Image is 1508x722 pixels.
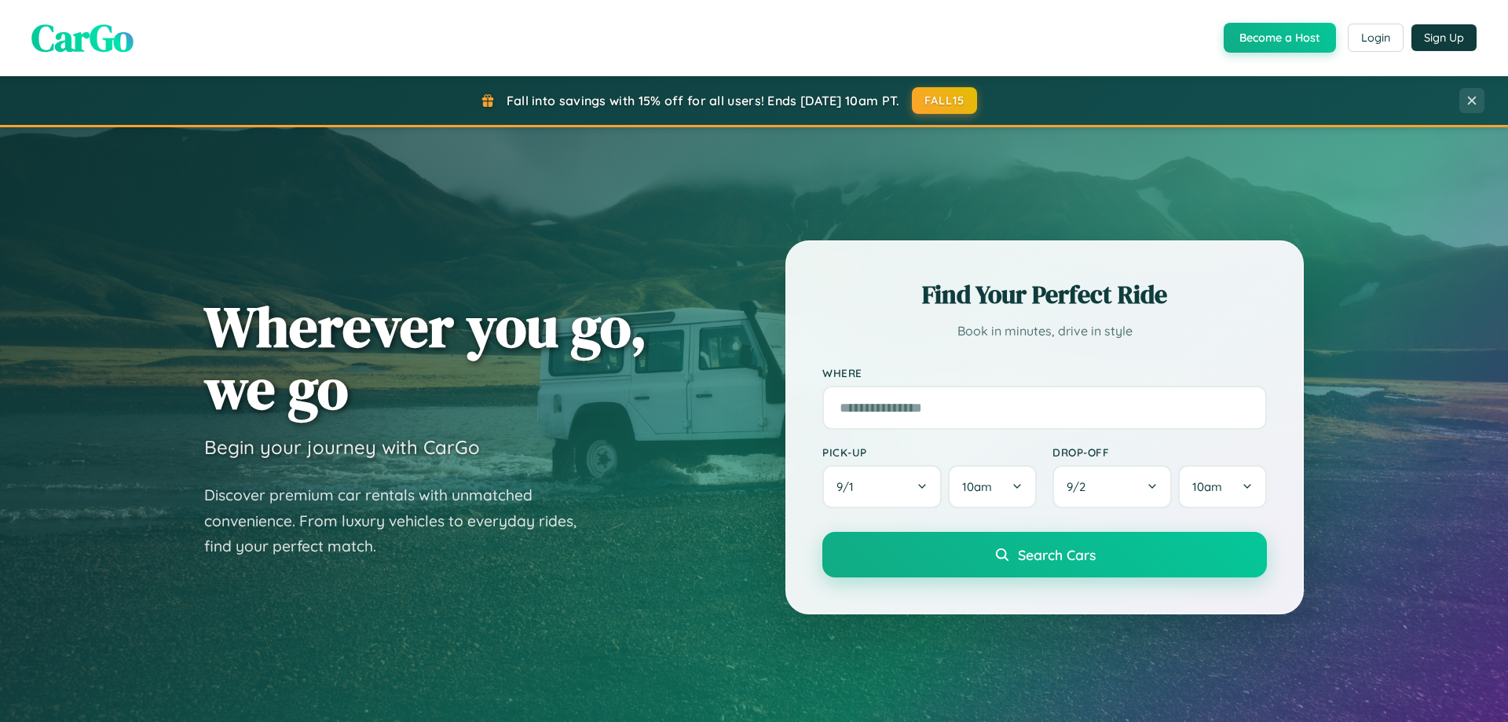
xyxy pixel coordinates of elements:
[1052,465,1172,508] button: 9/2
[1052,445,1267,459] label: Drop-off
[1348,24,1404,52] button: Login
[204,482,597,559] p: Discover premium car rentals with unmatched convenience. From luxury vehicles to everyday rides, ...
[1067,479,1093,494] span: 9 / 2
[912,87,978,114] button: FALL15
[948,465,1037,508] button: 10am
[1192,479,1222,494] span: 10am
[822,445,1037,459] label: Pick-up
[507,93,900,108] span: Fall into savings with 15% off for all users! Ends [DATE] 10am PT.
[204,435,480,459] h3: Begin your journey with CarGo
[822,465,942,508] button: 9/1
[1178,465,1267,508] button: 10am
[204,295,647,420] h1: Wherever you go, we go
[31,12,134,64] span: CarGo
[822,277,1267,312] h2: Find Your Perfect Ride
[822,366,1267,379] label: Where
[822,532,1267,577] button: Search Cars
[1224,23,1336,53] button: Become a Host
[1411,24,1477,51] button: Sign Up
[962,479,992,494] span: 10am
[836,479,862,494] span: 9 / 1
[1018,546,1096,563] span: Search Cars
[822,320,1267,343] p: Book in minutes, drive in style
